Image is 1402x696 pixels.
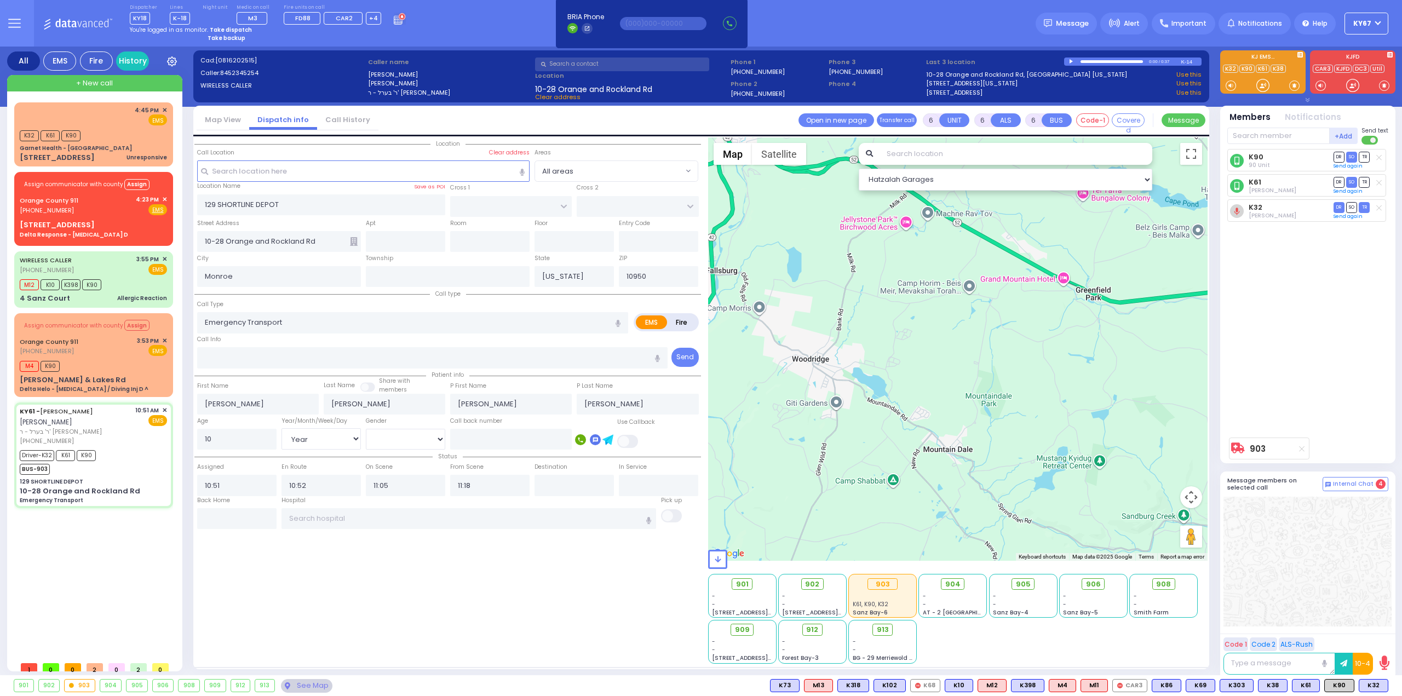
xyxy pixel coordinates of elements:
div: 4 Sanz Court [20,293,70,304]
label: ר' בערל - ר' [PERSON_NAME] [368,88,532,97]
div: EMS [43,51,76,71]
label: Save as POI [414,183,445,191]
span: - [1063,600,1066,608]
span: SO [1346,177,1357,187]
span: KY67 [1353,19,1371,28]
button: Toggle fullscreen view [1180,143,1202,165]
span: Phone 3 [829,57,923,67]
span: Aron Polatsek [1249,186,1296,194]
span: Phone 2 [731,79,825,89]
div: ALS [1081,679,1108,692]
span: - [1134,600,1137,608]
label: Fire units on call [284,4,382,11]
label: [PHONE_NUMBER] [731,89,785,97]
span: - [712,600,715,608]
div: BLS [1152,679,1181,692]
button: 10-4 [1353,653,1373,675]
input: Search location here [197,160,530,181]
div: ALS [804,679,833,692]
span: Patient info [426,371,469,379]
label: Call back number [450,417,502,425]
div: 908 [179,680,199,692]
span: - [1134,592,1137,600]
span: All areas [542,166,573,177]
a: K61 [1256,65,1269,73]
button: Assign [124,179,150,190]
a: Orange County 911 [20,337,78,346]
span: ✕ [162,106,167,115]
span: EMS [148,415,167,426]
span: TR [1359,152,1370,162]
a: Dispatch info [249,114,317,125]
div: 129 SHORTLINE DEPOT [20,478,83,486]
div: Allergic Reaction [117,294,167,302]
label: In Service [619,463,647,471]
a: 903 [1250,445,1266,453]
label: First Name [197,382,228,390]
span: [0816202515] [215,56,257,65]
label: EMS [636,315,668,329]
span: TR [1359,177,1370,187]
span: 0 [43,663,59,671]
label: ZIP [619,254,627,263]
a: Send again [1334,188,1363,194]
span: - [712,592,715,600]
label: Township [366,254,393,263]
span: - [993,600,996,608]
span: members [379,386,407,394]
a: K38 [1271,65,1286,73]
label: KJ EMS... [1220,54,1306,62]
span: - [712,646,715,654]
label: Medic on call [237,4,271,11]
label: City [197,254,209,263]
a: Orange County 911 [20,196,78,205]
span: Send text [1361,126,1388,135]
button: Internal Chat 4 [1323,477,1388,491]
a: Use this [1176,88,1202,97]
div: 904 [100,680,122,692]
span: - [712,637,715,646]
div: [STREET_ADDRESS] [20,152,95,163]
label: P First Name [450,382,486,390]
span: K90 [82,279,101,290]
div: BLS [945,679,973,692]
label: Assigned [197,463,224,471]
span: CAR2 [336,14,353,22]
div: BLS [1186,679,1215,692]
label: Last Name [324,381,355,390]
span: ✕ [162,336,167,346]
a: Use this [1176,79,1202,88]
div: 0:00 [1148,55,1158,68]
span: Message [1056,18,1089,29]
label: Street Address [197,219,239,228]
label: Floor [535,219,548,228]
label: [PHONE_NUMBER] [829,67,883,76]
span: [STREET_ADDRESS][PERSON_NAME] [782,608,886,617]
button: ALS-Rush [1279,637,1314,651]
span: DR [1334,152,1344,162]
span: DR [1334,177,1344,187]
label: Call Type [197,300,223,309]
span: - [782,600,785,608]
div: 912 [231,680,250,692]
label: Room [450,219,467,228]
span: K61, K90, K32 [853,600,888,608]
span: 3:55 PM [136,255,159,263]
input: Search a contact [535,57,709,71]
span: 901 [736,579,749,590]
span: 4 [1376,479,1386,489]
span: Important [1171,19,1206,28]
span: Phone 4 [829,79,923,89]
a: KJFD [1334,65,1352,73]
span: 905 [1016,579,1031,590]
span: [PHONE_NUMBER] [20,206,74,215]
label: Call Location [197,148,234,157]
span: 913 [877,624,889,635]
a: [STREET_ADDRESS][US_STATE] [926,79,1018,88]
span: - [782,646,785,654]
a: Send again [1334,163,1363,169]
span: [PHONE_NUMBER] [20,266,74,274]
div: BLS [1220,679,1254,692]
div: BLS [1011,679,1044,692]
strong: Take backup [208,34,245,42]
